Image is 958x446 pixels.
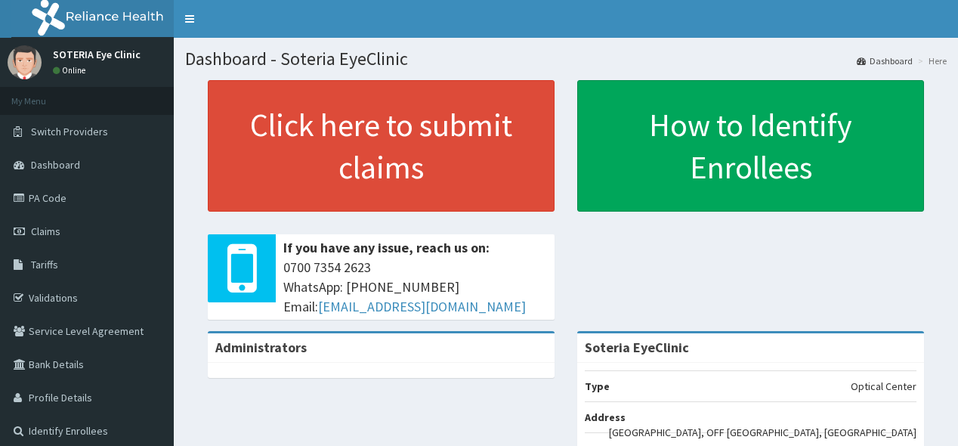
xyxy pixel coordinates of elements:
span: Claims [31,225,60,238]
span: Switch Providers [31,125,108,138]
p: Optical Center [851,379,916,394]
a: How to Identify Enrollees [577,80,924,212]
img: User Image [8,45,42,79]
b: Administrators [215,339,307,356]
b: Type [585,379,610,393]
li: Here [914,54,947,67]
a: [EMAIL_ADDRESS][DOMAIN_NAME] [318,298,526,315]
span: 0700 7354 2623 WhatsApp: [PHONE_NUMBER] Email: [283,258,547,316]
span: Dashboard [31,158,80,172]
a: Dashboard [857,54,913,67]
b: If you have any issue, reach us on: [283,239,490,256]
h1: Dashboard - Soteria EyeClinic [185,49,947,69]
a: Click here to submit claims [208,80,555,212]
span: Tariffs [31,258,58,271]
a: Online [53,65,89,76]
p: [GEOGRAPHIC_DATA], OFF [GEOGRAPHIC_DATA], [GEOGRAPHIC_DATA] [609,425,916,440]
b: Address [585,410,626,424]
p: SOTERIA Eye Clinic [53,49,141,60]
strong: Soteria EyeClinic [585,339,689,356]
